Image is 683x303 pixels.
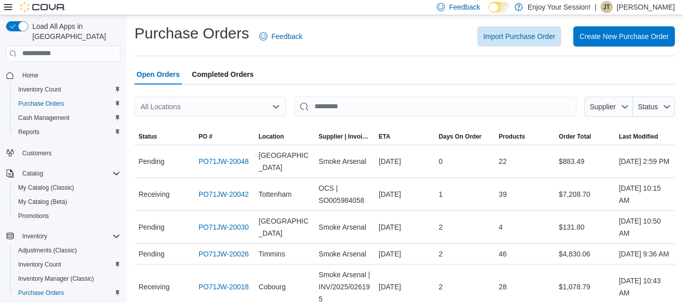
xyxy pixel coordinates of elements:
span: [GEOGRAPHIC_DATA] [259,149,311,174]
input: Dark Mode [488,2,510,13]
span: Inventory Manager (Classic) [18,275,94,283]
a: Home [18,69,42,81]
span: 1 [439,188,443,200]
span: Import Purchase Order [483,31,555,41]
span: Cobourg [259,281,286,293]
button: Supplier [584,97,633,117]
button: Order Total [555,128,615,145]
a: Feedback [255,26,306,47]
a: Purchase Orders [14,287,68,299]
span: 2 [439,248,443,260]
span: 2 [439,281,443,293]
div: Jeremy Tremblett [601,1,613,13]
button: Days On Order [435,128,495,145]
a: My Catalog (Beta) [14,196,71,208]
span: Inventory Count [18,261,61,269]
span: Status [139,133,157,141]
span: JT [603,1,610,13]
a: Purchase Orders [14,98,68,110]
a: Customers [18,147,56,159]
span: Timmins [259,248,285,260]
span: Home [18,69,120,81]
span: 46 [499,248,507,260]
span: 22 [499,155,507,167]
span: ETA [379,133,390,141]
span: Purchase Orders [14,287,120,299]
span: Products [499,133,525,141]
div: $883.49 [555,151,615,171]
p: Enjoy Your Session! [528,1,591,13]
button: Supplier | Invoice Number [314,128,375,145]
span: 4 [499,221,503,233]
span: Purchase Orders [14,98,120,110]
span: Cash Management [14,112,120,124]
button: Catalog [18,167,47,180]
span: Supplier | Invoice Number [318,133,371,141]
button: Customers [2,145,124,160]
a: Inventory Count [14,83,65,96]
a: Promotions [14,210,53,222]
div: Smoke Arsenal [314,217,375,237]
span: My Catalog (Beta) [18,198,67,206]
span: 28 [499,281,507,293]
div: [DATE] [375,244,435,264]
a: Inventory Manager (Classic) [14,273,98,285]
button: Cash Management [10,111,124,125]
span: Days On Order [439,133,482,141]
button: Status [134,128,195,145]
button: Status [633,97,675,117]
div: [DATE] [375,217,435,237]
span: [GEOGRAPHIC_DATA] [259,215,311,239]
input: This is a search bar. After typing your query, hit enter to filter the results lower in the page. [294,97,576,117]
span: Catalog [22,169,43,178]
button: Import Purchase Order [477,26,561,47]
a: PO71JW-20030 [199,221,249,233]
h1: Purchase Orders [134,23,249,44]
div: Smoke Arsenal [314,244,375,264]
button: Purchase Orders [10,97,124,111]
span: Pending [139,248,164,260]
button: Home [2,68,124,82]
a: Adjustments (Classic) [14,244,81,256]
button: My Catalog (Beta) [10,195,124,209]
span: Feedback [271,31,302,41]
div: Smoke Arsenal [314,151,375,171]
p: | [595,1,597,13]
span: Promotions [14,210,120,222]
div: $4,830.06 [555,244,615,264]
div: $131.80 [555,217,615,237]
span: Tottenham [259,188,292,200]
div: [DATE] 2:59 PM [615,151,675,171]
a: Cash Management [14,112,73,124]
button: Location [255,128,315,145]
div: Location [259,133,284,141]
span: Purchase Orders [18,289,64,297]
div: OCS | SO005984058 [314,178,375,210]
button: Inventory [2,229,124,243]
div: [DATE] [375,184,435,204]
span: Status [638,103,658,111]
a: PO71JW-20018 [199,281,249,293]
span: Catalog [18,167,120,180]
span: Inventory Count [14,83,120,96]
button: Reports [10,125,124,139]
button: Inventory Count [10,82,124,97]
span: Inventory [22,232,47,240]
span: Completed Orders [192,64,254,84]
span: Open Orders [136,64,180,84]
button: Promotions [10,209,124,223]
img: Cova [20,2,66,12]
a: Reports [14,126,43,138]
div: [DATE] 10:43 AM [615,271,675,303]
button: ETA [375,128,435,145]
span: 39 [499,188,507,200]
span: Order Total [559,133,591,141]
span: My Catalog (Beta) [14,196,120,208]
span: Receiving [139,188,169,200]
span: Last Modified [619,133,658,141]
a: PO71JW-20042 [199,188,249,200]
span: Reports [14,126,120,138]
a: PO71JW-20048 [199,155,249,167]
button: Inventory Manager (Classic) [10,272,124,286]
